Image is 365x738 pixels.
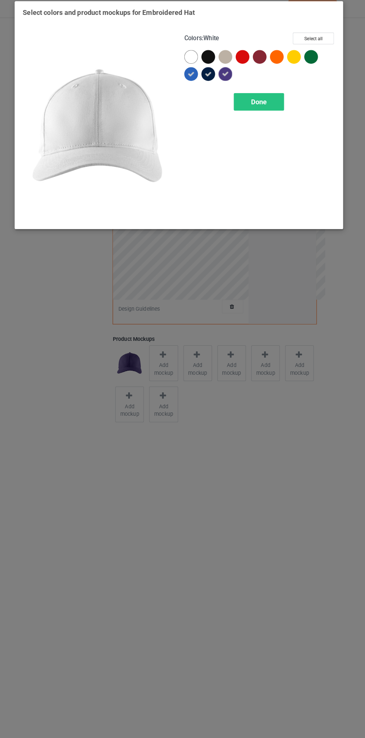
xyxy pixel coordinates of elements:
h4: : [188,38,222,45]
span: Done [253,99,269,107]
img: regular.jpg [30,36,177,220]
span: Colors [188,38,205,45]
span: White [206,38,222,45]
button: Select all [294,36,334,47]
span: Select colors and product mockups for Embroidered Hat [30,12,198,20]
